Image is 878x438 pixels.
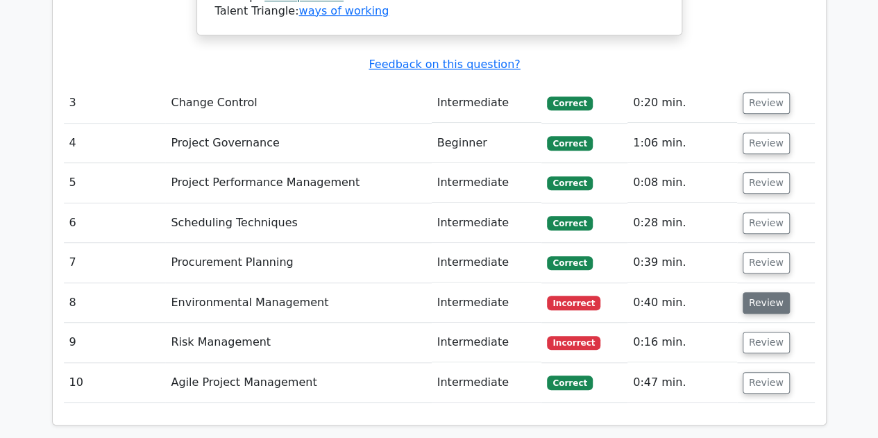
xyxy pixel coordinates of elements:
[165,203,431,243] td: Scheduling Techniques
[432,203,542,243] td: Intermediate
[547,376,592,389] span: Correct
[547,176,592,190] span: Correct
[627,243,737,283] td: 0:39 min.
[64,283,166,323] td: 8
[627,283,737,323] td: 0:40 min.
[547,136,592,150] span: Correct
[743,252,790,273] button: Review
[165,243,431,283] td: Procurement Planning
[369,58,520,71] a: Feedback on this question?
[627,323,737,362] td: 0:16 min.
[627,163,737,203] td: 0:08 min.
[165,163,431,203] td: Project Performance Management
[547,96,592,110] span: Correct
[743,372,790,394] button: Review
[432,83,542,123] td: Intermediate
[547,256,592,270] span: Correct
[64,83,166,123] td: 3
[64,243,166,283] td: 7
[432,363,542,403] td: Intermediate
[743,172,790,194] button: Review
[743,212,790,234] button: Review
[165,323,431,362] td: Risk Management
[547,296,600,310] span: Incorrect
[627,203,737,243] td: 0:28 min.
[432,243,542,283] td: Intermediate
[743,92,790,114] button: Review
[165,124,431,163] td: Project Governance
[64,363,166,403] td: 10
[743,332,790,353] button: Review
[165,363,431,403] td: Agile Project Management
[432,163,542,203] td: Intermediate
[432,283,542,323] td: Intermediate
[432,323,542,362] td: Intermediate
[547,336,600,350] span: Incorrect
[298,4,389,17] a: ways of working
[165,83,431,123] td: Change Control
[743,292,790,314] button: Review
[627,83,737,123] td: 0:20 min.
[743,133,790,154] button: Review
[165,283,431,323] td: Environmental Management
[432,124,542,163] td: Beginner
[64,124,166,163] td: 4
[64,203,166,243] td: 6
[547,216,592,230] span: Correct
[64,163,166,203] td: 5
[64,323,166,362] td: 9
[627,363,737,403] td: 0:47 min.
[627,124,737,163] td: 1:06 min.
